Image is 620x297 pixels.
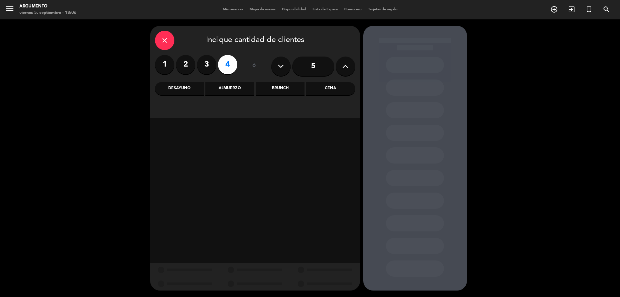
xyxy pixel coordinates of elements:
[19,10,77,16] div: viernes 5. septiembre - 18:06
[256,82,305,95] div: Brunch
[155,55,174,74] label: 1
[603,5,610,13] i: search
[568,5,575,13] i: exit_to_app
[155,82,204,95] div: Desayuno
[205,82,254,95] div: Almuerzo
[279,8,309,11] span: Disponibilidad
[197,55,216,74] label: 3
[309,8,341,11] span: Lista de Espera
[585,5,593,13] i: turned_in_not
[306,82,355,95] div: Cena
[365,8,401,11] span: Tarjetas de regalo
[246,8,279,11] span: Mapa de mesas
[5,4,15,16] button: menu
[161,37,169,44] i: close
[155,31,355,50] div: Indique cantidad de clientes
[244,55,265,78] div: ó
[220,8,246,11] span: Mis reservas
[176,55,195,74] label: 2
[341,8,365,11] span: Pre-acceso
[550,5,558,13] i: add_circle_outline
[5,4,15,14] i: menu
[19,3,77,10] div: Argumento
[218,55,237,74] label: 4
